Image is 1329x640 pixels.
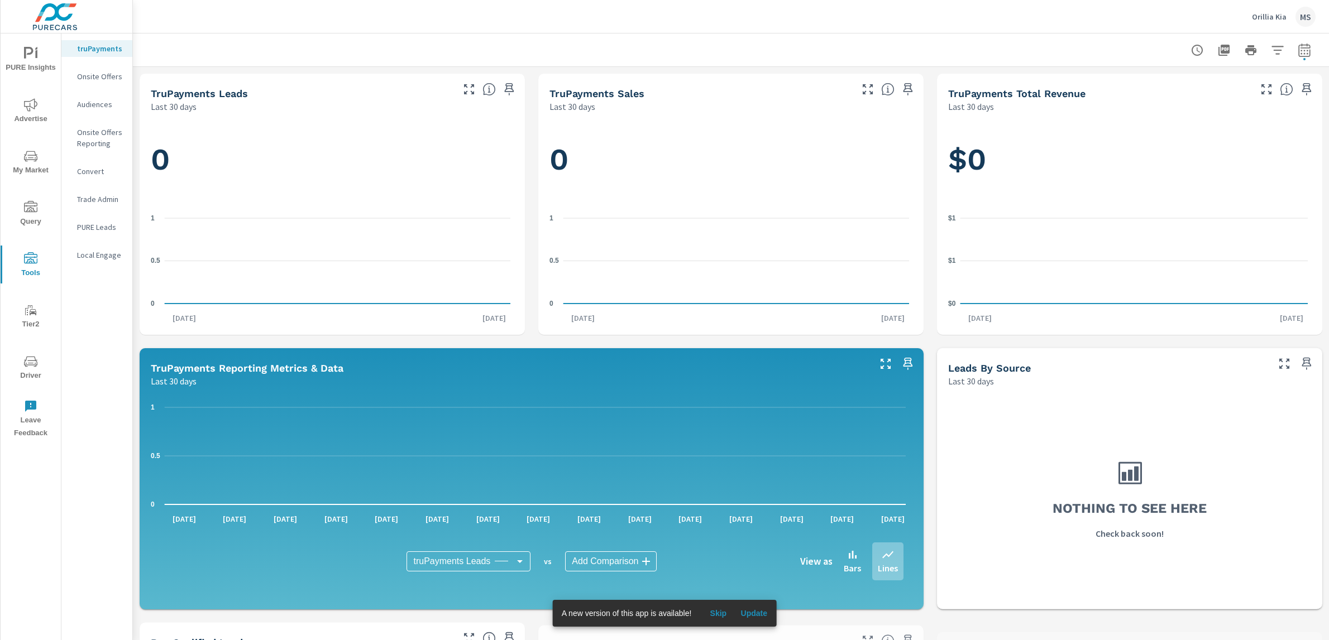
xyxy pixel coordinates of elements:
[61,163,132,180] div: Convert
[948,214,956,222] text: $1
[823,513,862,524] p: [DATE]
[151,374,197,388] p: Last 30 days
[772,513,811,524] p: [DATE]
[367,513,406,524] p: [DATE]
[61,96,132,113] div: Audiences
[1275,355,1293,373] button: Make Fullscreen
[878,561,898,575] p: Lines
[151,257,160,264] text: 0.5
[1096,527,1164,540] p: Check back soon!
[77,43,123,54] p: truPayments
[881,83,895,96] span: Number of sales matched to a truPayments lead. [Source: This data is sourced from the dealer's DM...
[948,374,994,388] p: Last 30 days
[549,257,559,264] text: 0.5
[549,300,553,307] text: 0
[1298,355,1316,373] span: Save this to your personalized report
[77,249,123,261] p: Local Engage
[77,127,123,149] p: Onsite Offers Reporting
[948,300,956,307] text: $0
[844,561,861,575] p: Bars
[877,355,895,373] button: Make Fullscreen
[1280,83,1293,96] span: Total revenue from sales matched to a truPayments lead. [Source: This data is sourced from the de...
[671,513,710,524] p: [DATE]
[859,80,877,98] button: Make Fullscreen
[77,194,123,205] p: Trade Admin
[549,88,644,99] h5: truPayments Sales
[151,452,160,460] text: 0.5
[482,83,496,96] span: The number of truPayments leads.
[620,513,659,524] p: [DATE]
[873,513,912,524] p: [DATE]
[151,403,155,411] text: 1
[77,99,123,110] p: Audiences
[873,312,912,324] p: [DATE]
[549,141,912,179] h1: 0
[475,312,514,324] p: [DATE]
[705,608,732,618] span: Skip
[61,40,132,57] div: truPayments
[948,100,994,113] p: Last 30 days
[1272,312,1311,324] p: [DATE]
[413,556,490,567] span: truPayments Leads
[1266,39,1289,61] button: Apply Filters
[61,191,132,208] div: Trade Admin
[562,609,692,618] span: A new version of this app is available!
[460,80,478,98] button: Make Fullscreen
[4,47,58,74] span: PURE Insights
[736,604,772,622] button: Update
[948,257,956,264] text: $1
[1,33,61,444] div: nav menu
[1240,39,1262,61] button: Print Report
[151,362,343,374] h5: truPayments Reporting Metrics & Data
[4,304,58,331] span: Tier2
[1252,12,1287,22] p: Orillia Kia
[266,513,305,524] p: [DATE]
[4,355,58,382] span: Driver
[948,141,1311,179] h1: $0
[1295,7,1316,27] div: MS
[77,166,123,177] p: Convert
[151,501,155,508] text: 0
[61,68,132,85] div: Onsite Offers
[61,124,132,152] div: Onsite Offers Reporting
[563,312,603,324] p: [DATE]
[4,400,58,440] span: Leave Feedback
[165,312,204,324] p: [DATE]
[4,98,58,126] span: Advertise
[77,71,123,82] p: Onsite Offers
[165,513,204,524] p: [DATE]
[721,513,761,524] p: [DATE]
[4,150,58,177] span: My Market
[549,214,553,222] text: 1
[899,355,917,373] span: Save this to your personalized report
[549,100,595,113] p: Last 30 days
[4,252,58,280] span: Tools
[418,513,457,524] p: [DATE]
[530,556,565,566] p: vs
[1293,39,1316,61] button: Select Date Range
[1298,80,1316,98] span: Save this to your personalized report
[61,219,132,235] div: PURE Leads
[565,551,656,571] div: Add Comparison
[77,222,123,233] p: PURE Leads
[1053,499,1207,518] h3: Nothing to see here
[948,362,1031,374] h5: Leads By Source
[500,80,518,98] span: Save this to your personalized report
[61,247,132,263] div: Local Engage
[570,513,609,524] p: [DATE]
[151,100,197,113] p: Last 30 days
[151,214,155,222] text: 1
[960,312,1000,324] p: [DATE]
[151,300,155,307] text: 0
[948,88,1086,99] h5: truPayments Total Revenue
[519,513,558,524] p: [DATE]
[469,513,508,524] p: [DATE]
[700,604,736,622] button: Skip
[215,513,254,524] p: [DATE]
[1258,80,1275,98] button: Make Fullscreen
[899,80,917,98] span: Save this to your personalized report
[740,608,767,618] span: Update
[1213,39,1235,61] button: "Export Report to PDF"
[407,551,530,571] div: truPayments Leads
[4,201,58,228] span: Query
